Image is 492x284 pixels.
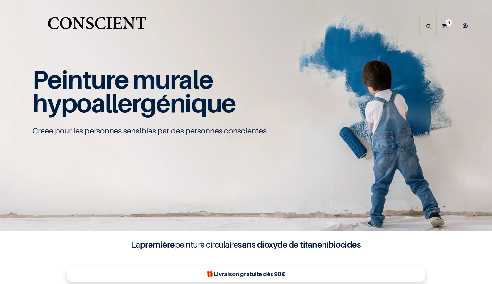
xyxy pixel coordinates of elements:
[32,126,460,136] p: Créée pour les personnes sensibles par des personnes conscientes
[32,88,236,118] span: hypoallergénique
[32,64,213,95] span: Peinture murale
[140,240,175,250] b: première
[46,13,148,39] a: Logo of Conscient
[206,271,285,277] b: 🎁Livraison gratuite dès 90€
[115,239,377,251] h4: La peinture circulaire ni
[437,14,455,37] a: 0
[46,13,148,39] img: Conscient
[238,240,322,250] b: sans dioxyde de titane
[446,19,452,26] sup: 0
[328,240,361,250] b: biocides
